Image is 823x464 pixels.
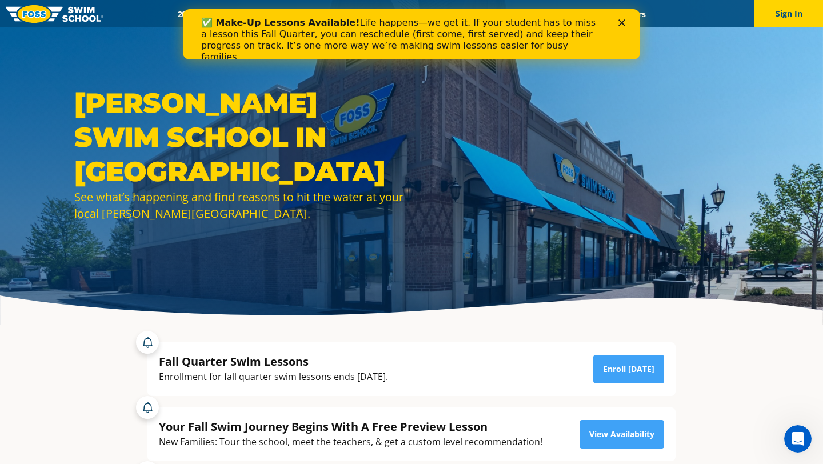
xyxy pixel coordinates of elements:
[608,9,656,19] a: Careers
[18,8,177,19] b: ✅ Make-Up Lessons Available!
[239,9,287,19] a: Schools
[167,9,239,19] a: 2025 Calendar
[159,419,542,434] div: Your Fall Swim Journey Begins With A Free Preview Lesson
[183,9,640,59] iframe: Intercom live chat banner
[6,5,103,23] img: FOSS Swim School Logo
[572,9,608,19] a: Blog
[74,86,406,189] h1: [PERSON_NAME] Swim School in [GEOGRAPHIC_DATA]
[436,10,447,17] div: Close
[387,9,452,19] a: About FOSS
[159,434,542,450] div: New Families: Tour the school, meet the teachers, & get a custom level recommendation!
[593,355,664,383] a: Enroll [DATE]
[159,354,388,369] div: Fall Quarter Swim Lessons
[580,420,664,449] a: View Availability
[451,9,572,19] a: Swim Like [PERSON_NAME]
[74,189,406,222] div: See what’s happening and find reasons to hit the water at your local [PERSON_NAME][GEOGRAPHIC_DATA].
[287,9,387,19] a: Swim Path® Program
[18,8,421,54] div: Life happens—we get it. If your student has to miss a lesson this Fall Quarter, you can reschedul...
[784,425,812,453] iframe: Intercom live chat
[159,369,388,385] div: Enrollment for fall quarter swim lessons ends [DATE].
